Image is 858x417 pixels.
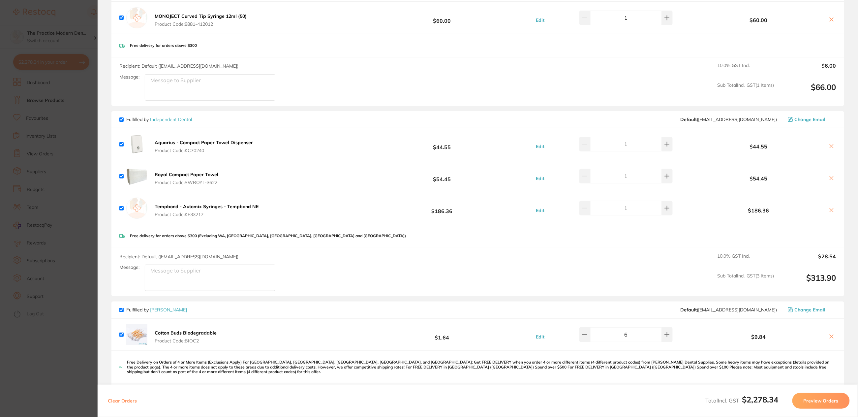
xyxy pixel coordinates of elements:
button: Change Email [786,116,836,122]
button: Edit [534,208,546,213]
button: MONOJECT Curved Tip Syringe 12ml (50) Product Code:8881-412012 [153,13,249,27]
span: orders@independentdental.com.au [681,117,777,122]
b: $2,278.34 [742,395,779,404]
output: $66.00 [780,82,836,101]
span: 10.0 % GST Incl. [718,253,774,268]
span: Total Incl. GST [706,397,779,404]
output: $6.00 [780,63,836,77]
b: $9.84 [693,334,824,340]
b: Default [681,307,697,313]
b: MONOJECT Curved Tip Syringe 12ml (50) [155,13,247,19]
span: Sub Total Incl. GST ( 3 Items) [718,273,774,291]
b: $54.45 [370,170,514,182]
span: Recipient: Default ( [EMAIL_ADDRESS][DOMAIN_NAME] ) [119,254,238,260]
button: Tempbond - Automix Syringes - Tempbond NE Product Code:KE33217 [153,204,260,217]
span: Product Code: KC70240 [155,148,253,153]
b: $60.00 [370,12,514,24]
span: Product Code: BIOC2 [155,338,217,343]
b: $54.45 [693,176,824,181]
b: $44.55 [370,138,514,150]
button: Preview Orders [792,393,850,409]
b: $44.55 [693,144,824,149]
img: MmVtcnJiMA [126,134,147,155]
span: Product Code: SWROYL-3622 [155,180,218,185]
span: 10.0 % GST Incl. [718,63,774,77]
span: Change Email [795,307,826,312]
b: $186.36 [370,202,514,214]
b: Cotton Buds Biodegradable [155,330,217,336]
p: Free Delivery on Orders of 4 or More Items (Exclusions Apply) For [GEOGRAPHIC_DATA], [GEOGRAPHIC_... [127,360,836,374]
p: Fulfilled by [126,307,187,312]
b: $1.64 [370,329,514,341]
b: Default [681,116,697,122]
img: empty.jpg [126,198,147,219]
button: Edit [534,176,546,181]
button: Edit [534,17,546,23]
label: Message: [119,265,139,270]
p: Free delivery for orders above $300 [130,43,197,48]
button: Clear Orders [106,393,139,409]
button: Edit [534,144,546,149]
output: $313.90 [780,273,836,291]
b: Aquarius - Compact Paper Towel Dispenser [155,140,253,145]
a: [PERSON_NAME] [150,307,187,313]
button: Cotton Buds Biodegradable Product Code:BIOC2 [153,330,219,344]
output: $28.54 [780,253,836,268]
b: $186.36 [693,208,824,213]
span: save@adamdental.com.au [681,307,777,312]
span: Sub Total Incl. GST ( 1 Items) [718,82,774,101]
span: Product Code: KE33217 [155,212,259,217]
p: Fulfilled by [126,117,192,122]
label: Message: [119,74,139,80]
span: Recipient: Default ( [EMAIL_ADDRESS][DOMAIN_NAME] ) [119,63,238,69]
span: Change Email [795,117,826,122]
button: Edit [534,334,546,340]
button: Royal Compact Paper Towel Product Code:SWROYL-3622 [153,172,220,185]
img: amkwOHFtcQ [126,324,147,345]
b: Royal Compact Paper Towel [155,172,218,177]
b: $60.00 [693,17,824,23]
p: Free delivery for orders above $300 (Excluding WA, [GEOGRAPHIC_DATA], [GEOGRAPHIC_DATA], [GEOGRAP... [130,234,406,238]
button: Change Email [786,307,836,313]
img: cmp3cHY2ag [126,166,147,187]
img: empty.jpg [126,7,147,28]
a: Independent Dental [150,116,192,122]
b: Tempbond - Automix Syringes - Tempbond NE [155,204,259,209]
button: Aquarius - Compact Paper Towel Dispenser Product Code:KC70240 [153,140,255,153]
span: Product Code: 8881-412012 [155,21,247,27]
